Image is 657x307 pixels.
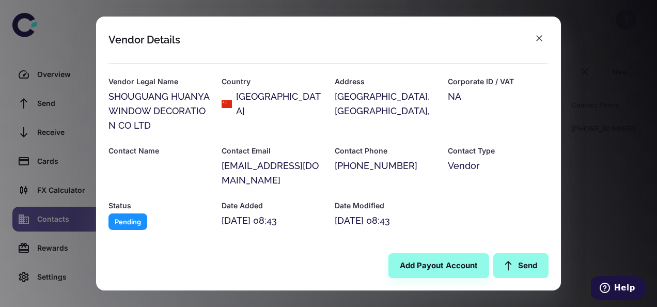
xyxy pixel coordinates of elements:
[591,276,647,302] iframe: Opens a widget where you can find more information
[493,253,549,278] a: Send
[108,89,209,133] div: SHOUGUANG HUANYA WINDOW DECORATION CO LTD
[222,159,322,188] div: [EMAIL_ADDRESS][DOMAIN_NAME]
[388,253,489,278] button: Add Payout Account
[448,76,549,87] h6: Corporate ID / VAT
[335,89,435,118] div: [GEOGRAPHIC_DATA],[GEOGRAPHIC_DATA],
[448,89,549,104] div: NA
[108,145,209,157] h6: Contact Name
[236,89,322,118] div: [GEOGRAPHIC_DATA]
[335,76,435,87] h6: Address
[448,159,480,173] span: Vendor
[108,34,180,46] div: Vendor Details
[335,145,435,157] h6: Contact Phone
[108,217,147,227] span: Pending
[222,213,322,228] div: [DATE] 08:43
[108,200,209,211] h6: Status
[335,159,435,173] div: [PHONE_NUMBER]
[108,76,209,87] h6: Vendor Legal Name
[222,200,322,211] h6: Date Added
[335,200,435,211] h6: Date Modified
[448,145,549,157] h6: Contact Type
[222,76,322,87] h6: Country
[335,213,435,228] div: [DATE] 08:43
[222,145,322,157] h6: Contact Email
